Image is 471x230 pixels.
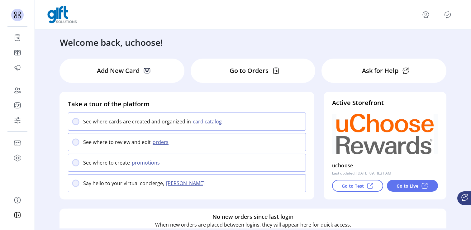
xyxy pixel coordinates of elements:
p: Go to Orders [230,66,269,75]
button: Publisher Panel [443,10,453,20]
p: When new orders are placed between logins, they will appear here for quick access. [155,221,351,228]
p: Say hello to your virtual concierge, [83,180,164,187]
button: promotions [130,159,164,166]
img: logo [47,6,77,23]
p: Go to Live [397,183,418,189]
button: menu [421,10,431,20]
h3: Welcome back, uchoose! [60,36,163,49]
p: Add New Card [97,66,140,75]
h4: Take a tour of the platform [68,99,306,109]
p: uchoose [332,161,353,170]
p: Ask for Help [362,66,398,75]
button: card catalog [191,118,226,125]
p: See where cards are created and organized in [83,118,191,125]
p: See where to create [83,159,130,166]
p: See where to review and edit [83,138,151,146]
h4: Active Storefront [332,98,438,108]
h6: No new orders since last login [212,213,293,221]
button: [PERSON_NAME] [164,180,208,187]
p: Go to Test [342,183,364,189]
button: orders [151,138,172,146]
p: Last updated: [DATE] 09:18:31 AM [332,170,391,176]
